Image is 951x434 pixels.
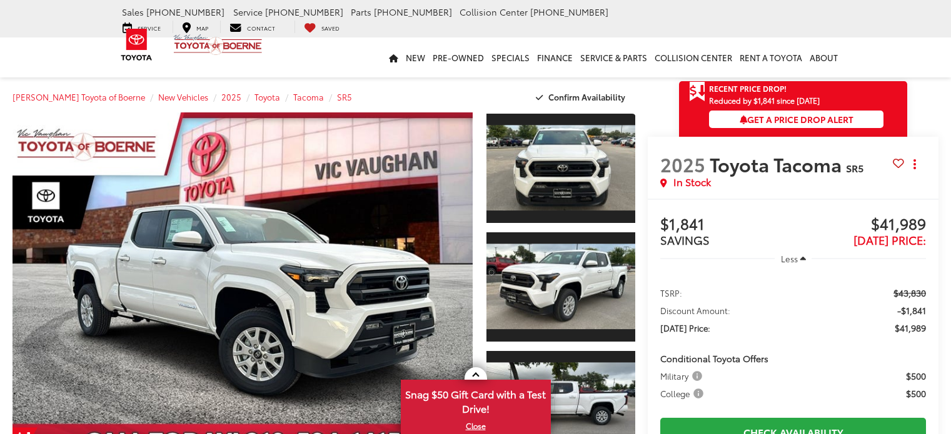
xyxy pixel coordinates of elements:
[233,6,263,18] span: Service
[173,21,218,33] a: Map
[806,37,842,77] a: About
[402,381,550,419] span: Snag $50 Gift Card with a Test Drive!
[488,37,533,77] a: Specials
[660,352,768,365] span: Conditional Toyota Offers
[294,21,349,33] a: My Saved Vehicles
[385,37,402,77] a: Home
[576,37,651,77] a: Service & Parts: Opens in a new tab
[530,6,608,18] span: [PHONE_NUMBER]
[673,175,711,189] span: In Stock
[895,322,926,334] span: $41,989
[781,253,798,264] span: Less
[897,304,926,317] span: -$1,841
[846,160,863,175] span: SR5
[529,86,636,108] button: Confirm Availability
[660,232,710,248] span: SAVINGS
[651,37,736,77] a: Collision Center
[736,37,806,77] a: Rent a Toyota
[486,231,635,343] a: Expand Photo 2
[660,387,706,400] span: College
[337,91,352,102] a: SR5
[660,150,705,177] span: 2025
[486,112,635,224] a: Expand Photo 1
[893,287,926,299] span: $43,830
[679,81,907,96] a: Get Price Drop Alert Recent Price Drop!
[485,126,637,211] img: 2025 Toyota Tacoma SR5
[548,91,625,102] span: Confirm Availability
[660,370,707,382] button: Military
[660,287,682,299] span: TSRP:
[660,387,708,400] button: College
[374,6,452,18] span: [PHONE_NUMBER]
[146,6,224,18] span: [PHONE_NUMBER]
[321,24,340,32] span: Saved
[113,24,160,65] img: Toyota
[113,21,170,33] a: Service
[660,322,710,334] span: [DATE] Price:
[221,91,241,102] a: 2025
[660,304,730,317] span: Discount Amount:
[709,83,787,94] span: Recent Price Drop!
[173,34,263,56] img: Vic Vaughan Toyota of Boerne
[906,387,926,400] span: $500
[402,37,429,77] a: New
[122,6,144,18] span: Sales
[660,215,793,234] span: $1,841
[709,96,883,104] span: Reduced by $1,841 since [DATE]
[265,6,343,18] span: [PHONE_NUMBER]
[351,6,371,18] span: Parts
[13,91,145,102] a: [PERSON_NAME] Toyota of Boerne
[710,150,846,177] span: Toyota Tacoma
[793,215,926,234] span: $41,989
[429,37,488,77] a: Pre-Owned
[158,91,208,102] a: New Vehicles
[853,232,926,248] span: [DATE] Price:
[254,91,280,102] a: Toyota
[533,37,576,77] a: Finance
[913,159,916,169] span: dropdown dots
[460,6,528,18] span: Collision Center
[904,153,926,175] button: Actions
[485,244,637,330] img: 2025 Toyota Tacoma SR5
[740,113,853,126] span: Get a Price Drop Alert
[689,81,705,102] span: Get Price Drop Alert
[660,370,705,382] span: Military
[906,370,926,382] span: $500
[775,247,812,270] button: Less
[293,91,324,102] a: Tacoma
[220,21,284,33] a: Contact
